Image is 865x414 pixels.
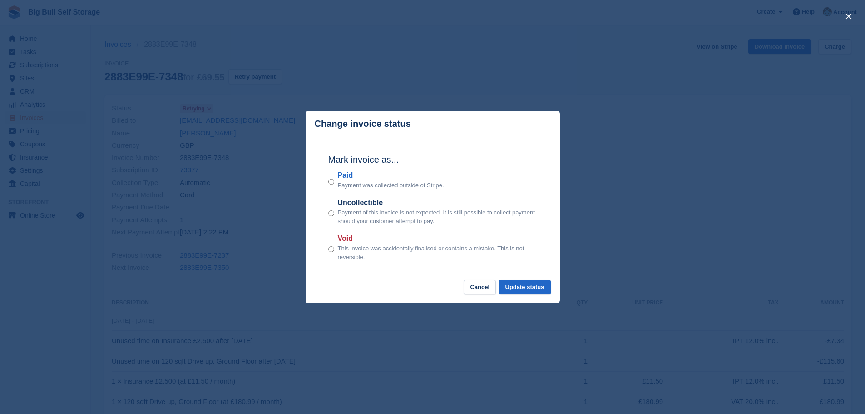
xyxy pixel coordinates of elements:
[338,233,537,244] label: Void
[338,244,537,262] p: This invoice was accidentally finalised or contains a mistake. This is not reversible.
[841,9,856,24] button: close
[338,197,537,208] label: Uncollectible
[464,280,496,295] button: Cancel
[338,170,444,181] label: Paid
[338,181,444,190] p: Payment was collected outside of Stripe.
[315,119,411,129] p: Change invoice status
[338,208,537,226] p: Payment of this invoice is not expected. It is still possible to collect payment should your cust...
[328,153,537,166] h2: Mark invoice as...
[499,280,551,295] button: Update status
